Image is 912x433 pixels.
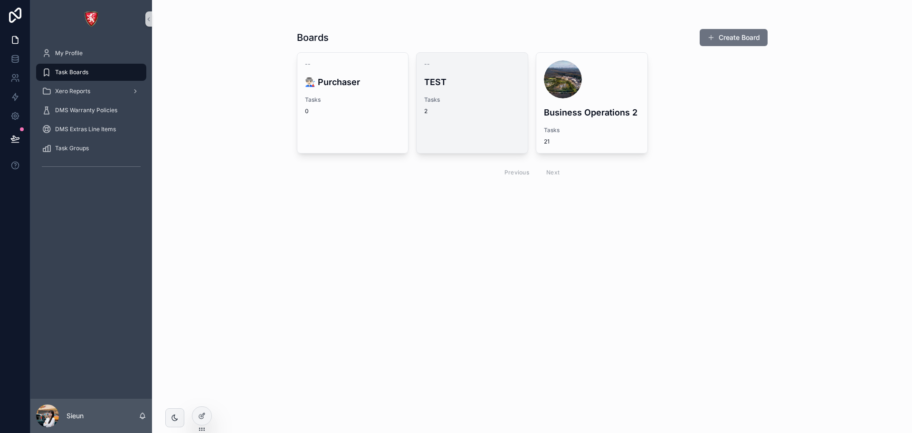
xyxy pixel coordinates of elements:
a: My Profile [36,45,146,62]
span: My Profile [55,49,83,57]
p: Sieun [66,411,84,421]
span: 21 [544,138,550,145]
span: 0 [305,107,309,115]
img: App logo [84,11,99,27]
span: 2 [424,107,427,115]
a: DMS Extras Line Items [36,121,146,138]
a: Task Groups [36,140,146,157]
a: --👨🏻‍🏭 PurchaserTasks0 [297,52,409,154]
a: Task Boards [36,64,146,81]
a: --TESTTasks2 [416,52,528,154]
a: DMS Warranty Policies [36,102,146,119]
span: Xero Reports [55,87,90,95]
div: scrollable content [30,38,152,186]
span: DMS Warranty Policies [55,106,117,114]
span: Tasks [544,126,640,134]
h4: TEST [424,76,520,88]
span: Task Groups [55,144,89,152]
span: DMS Extras Line Items [55,125,116,133]
h1: Boards [297,31,329,44]
a: Business Operations 2Tasks21 [536,52,648,154]
span: Tasks [305,96,401,104]
h4: Business Operations 2 [544,106,640,119]
button: Create Board [700,29,768,46]
span: -- [305,60,311,68]
span: Tasks [424,96,520,104]
span: -- [424,60,430,68]
span: Task Boards [55,68,88,76]
a: Xero Reports [36,83,146,100]
h4: 👨🏻‍🏭 Purchaser [305,76,401,88]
